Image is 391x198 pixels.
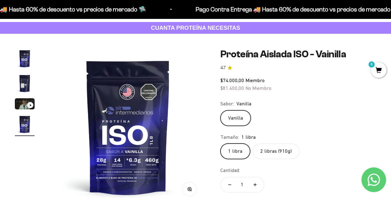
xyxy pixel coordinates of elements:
[15,98,35,111] button: Ir al artículo 3
[236,100,251,108] span: Vanilla
[368,61,375,68] mark: 0
[220,100,234,108] legend: Sabor:
[15,73,35,93] img: Proteína Aislada ISO - Vainilla
[220,85,244,91] span: $81.400,00
[15,49,35,68] img: Proteína Aislada ISO - Vainilla
[220,77,244,83] span: $74.000,00
[220,133,239,141] legend: Tamaño:
[371,67,386,74] a: 0
[220,49,376,59] h1: Proteína Aislada ISO - Vainilla
[15,114,35,136] button: Ir al artículo 4
[220,64,376,71] a: 4.74.7 de 5.0 estrellas
[221,177,239,192] button: Reducir cantidad
[220,64,226,71] span: 4.7
[15,49,35,70] button: Ir al artículo 1
[15,114,35,134] img: Proteína Aislada ISO - Vainilla
[241,133,256,141] span: 1 libra
[220,166,240,174] label: Cantidad:
[245,77,265,83] span: Miembro
[245,85,271,91] span: No Miembro
[15,73,35,95] button: Ir al artículo 2
[246,177,264,192] button: Aumentar cantidad
[151,24,240,31] strong: CUANTA PROTEÍNA NECESITAS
